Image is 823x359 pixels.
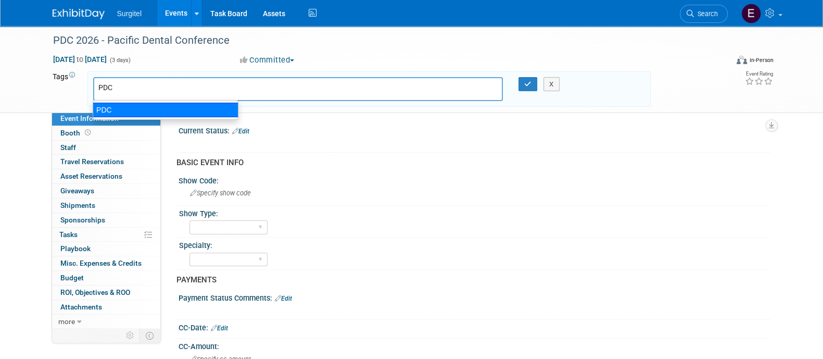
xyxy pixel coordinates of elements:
[121,329,140,342] td: Personalize Event Tab Strip
[190,189,251,197] span: Specify show code
[60,129,93,137] span: Booth
[232,128,249,135] a: Edit
[75,55,85,64] span: to
[749,56,773,64] div: In-Person
[52,315,160,329] a: more
[236,55,298,66] button: Committed
[139,329,160,342] td: Toggle Event Tabs
[52,199,160,213] a: Shipments
[60,143,76,152] span: Staff
[543,77,560,92] button: X
[179,238,766,251] div: Specialty:
[666,54,774,70] div: Event Format
[60,172,122,180] span: Asset Reservations
[60,157,124,166] span: Travel Reservations
[60,216,105,224] span: Sponsorships
[680,5,728,23] a: Search
[60,244,91,253] span: Playbook
[60,288,130,296] span: ROI, Objectives & ROO
[109,57,131,64] span: (3 days)
[58,317,75,326] span: more
[52,271,160,285] a: Budget
[179,320,771,333] div: CC-Date:
[53,55,107,64] span: [DATE] [DATE]
[737,56,747,64] img: Format-Inperson.png
[60,259,142,267] span: Misc. Expenses & Credits
[52,213,160,227] a: Sponsorships
[52,112,160,126] a: Event Information
[117,9,142,18] span: Surgitel
[179,339,771,352] div: CC-Amount:
[52,228,160,242] a: Tasks
[49,31,712,50] div: PDC 2026 - Pacific Dental Conference
[52,141,160,155] a: Staff
[93,103,238,117] div: PDC
[179,290,771,304] div: Payment Status Comments:
[83,129,93,137] span: Booth not reserved yet
[60,303,102,311] span: Attachments
[52,184,160,198] a: Giveaways
[211,325,228,332] a: Edit
[275,295,292,302] a: Edit
[53,71,78,107] td: Tags
[98,82,244,93] input: Type tag and hit enter
[60,274,84,282] span: Budget
[741,4,761,23] img: Event Coordinator
[60,187,94,195] span: Giveaways
[52,300,160,314] a: Attachments
[60,201,95,209] span: Shipments
[60,114,119,122] span: Event Information
[744,71,773,77] div: Event Rating
[52,286,160,300] a: ROI, Objectives & ROO
[176,157,763,168] div: BASIC EVENT INFO
[52,169,160,183] a: Asset Reservations
[176,275,763,286] div: PAYMENTS
[694,10,718,18] span: Search
[53,9,105,19] img: ExhibitDay
[52,256,160,270] a: Misc. Expenses & Credits
[52,126,160,140] a: Booth
[179,123,771,137] div: Current Status:
[179,173,771,186] div: Show Code:
[179,206,766,219] div: Show Type:
[59,230,78,239] span: Tasks
[52,242,160,256] a: Playbook
[52,155,160,169] a: Travel Reservations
